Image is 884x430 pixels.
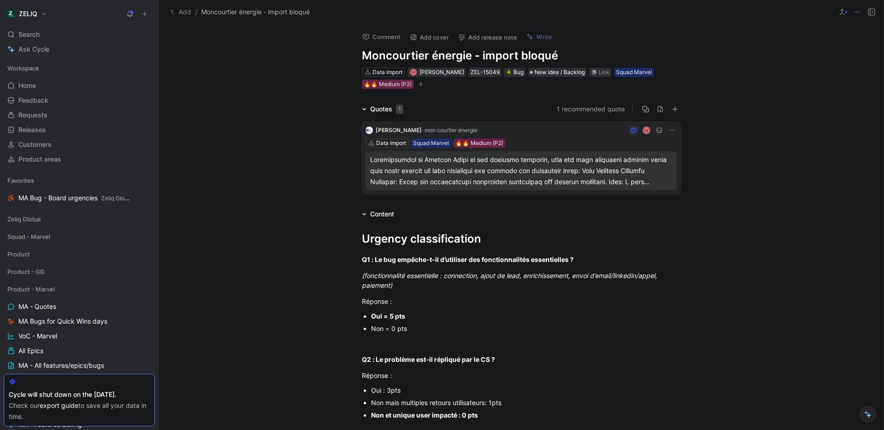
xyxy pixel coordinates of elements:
div: Squad Marvel [616,68,652,77]
h1: ZELIQ [19,10,37,18]
div: Cycle will shut down on the [DATE]. [9,389,150,400]
span: Search [18,29,40,40]
div: Réponse : [362,371,680,380]
div: Quotes [370,104,403,115]
span: New idea / Backlog [535,68,585,77]
div: Favorites [4,174,155,187]
strong: Q1 : Le bug empêche-t-il d’utiliser des fonctionnalités essentielles ? [362,256,574,263]
div: 🪲Bug [504,68,525,77]
strong: Non et unique user impacté : 0 pts [371,411,478,419]
button: 1 recommended quote [557,104,625,115]
h1: Moncourtier énergie - import bloqué [362,48,680,63]
a: MA - All features/epics/bugs [4,359,155,372]
span: [PERSON_NAME] [376,127,422,134]
span: MA Bug - Board urgencies [18,193,131,203]
a: Customers [4,138,155,151]
span: MA - Quotes [18,302,56,311]
div: M [644,128,650,134]
div: 🔥🔥 Medium (P2) [455,139,503,148]
span: All Epics [18,346,43,355]
a: Requests [4,108,155,122]
span: Product - GG [7,267,45,276]
button: Write [522,30,556,43]
div: Zeliq Global [4,212,155,226]
span: Releases [18,125,46,134]
span: [PERSON_NAME] [419,69,464,76]
span: Squad - Marvel [7,232,50,241]
button: Add cover [406,31,453,44]
a: Product areas [4,152,155,166]
img: logo [366,127,373,134]
div: Data Import [372,68,402,77]
a: Releases [4,123,155,137]
span: Product areas [18,155,61,164]
a: Feedback [4,93,155,107]
button: Add [168,6,193,17]
strong: Q2 : Le problème est-il répliqué par le CS ? [362,355,495,363]
span: · mon courtier énergie [422,127,477,134]
span: Requests [18,110,47,120]
div: Workspace [4,61,155,75]
img: 🪲 [506,70,512,75]
a: MA - Quotes [4,300,155,314]
em: (fonctionnalité essentielle : connection, ajout de lead, enrichissement, envoi d’email/linkedin/a... [362,272,659,289]
span: Favorites [7,176,34,185]
span: Product - Marvel [7,285,55,294]
span: Product [7,250,30,259]
a: export guide [40,401,78,409]
span: Zeliq Global [101,195,132,202]
span: MA - All features/epics/bugs [18,361,104,370]
div: Content [358,209,398,220]
div: Product - GG [4,265,155,279]
div: Réponse : [362,296,680,306]
div: Link [599,68,610,77]
span: Workspace [7,64,39,73]
div: Product - GG [4,265,155,281]
div: Product [4,247,155,264]
a: Home [4,79,155,93]
div: Search [4,28,155,41]
div: Product - Marvel [4,282,155,296]
button: ZELIQZELIQ [4,7,49,20]
div: Content [370,209,394,220]
span: Feedback [18,96,48,105]
span: Zeliq Global [7,215,41,224]
div: Check our to save all your data in time. [9,400,150,422]
a: Ask Cycle [4,42,155,56]
a: MA Bug - Board urgenciesZeliq Global [4,191,155,205]
div: New idea / Backlog [528,68,587,77]
a: All Epics [4,344,155,358]
button: Comment [358,30,405,43]
span: Write [536,33,552,41]
div: Data Import [376,139,406,148]
span: Moncourtier énergie - import bloqué [201,6,310,17]
div: ZEL-15049 [471,68,500,77]
div: Zeliq Global [4,212,155,229]
div: Squad - Marvel [4,230,155,246]
div: 1 [396,105,403,114]
span: / [195,6,198,17]
strong: Oui = 5 pts [371,312,405,320]
img: ZELIQ [6,9,15,18]
div: Non = 0 pts [371,324,680,333]
div: Bug [506,68,523,77]
div: Squad Marvel [413,139,449,148]
div: Squad - Marvel [4,230,155,244]
div: M [411,70,416,75]
button: Add release note [454,31,521,44]
span: VoC - Marvel [18,331,57,341]
div: Loremipsumdol si Ametcon Adipi el sed doeiusmo temporin, utla etd magn aliquaeni adminim venia qu... [370,154,672,187]
a: MA Bugs for Quick Wins days [4,314,155,328]
div: 🔥🔥 Medium (P2) [364,80,412,89]
div: Urgency classification [362,231,680,247]
span: Home [18,81,36,90]
span: MA Bugs for Quick Wins days [18,317,107,326]
div: Product [4,247,155,261]
div: Quotes1 [358,104,407,115]
span: Customers [18,140,52,149]
a: VoC - Marvel [4,329,155,343]
div: Non mais multiples retours utilisateurs: 1pts [371,398,680,407]
span: Ask Cycle [18,44,49,55]
div: Oui : 3pts [371,385,680,395]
